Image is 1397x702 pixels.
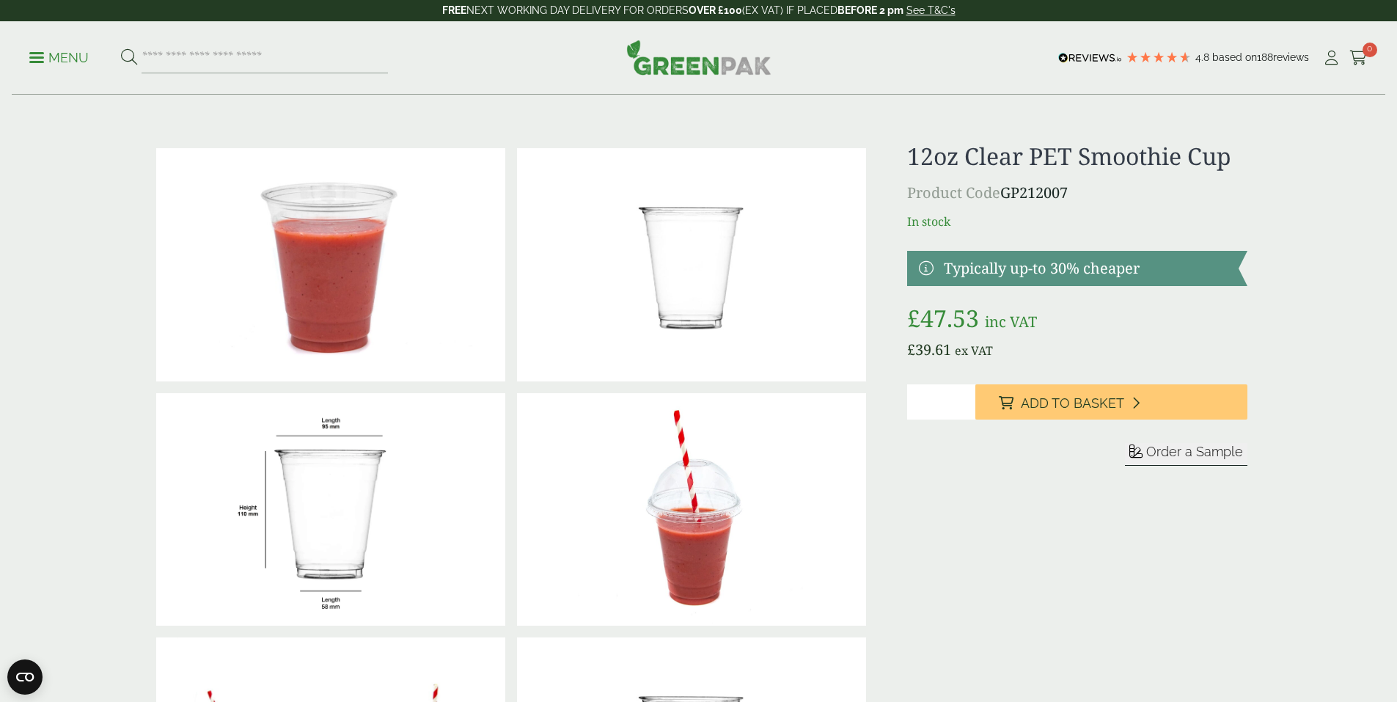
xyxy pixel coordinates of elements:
[1363,43,1377,57] span: 0
[689,4,742,16] strong: OVER £100
[975,384,1247,420] button: Add to Basket
[907,182,1247,204] p: GP212007
[7,659,43,695] button: Open CMP widget
[906,4,956,16] a: See T&C's
[907,302,920,334] span: £
[626,40,771,75] img: GreenPak Supplies
[907,142,1247,170] h1: 12oz Clear PET Smoothie Cup
[156,148,505,381] img: 12oz PET Smoothie Cup With Raspberry Smoothie No Lid
[1349,51,1368,65] i: Cart
[1273,51,1309,63] span: reviews
[29,49,89,67] p: Menu
[1349,47,1368,69] a: 0
[907,183,1000,202] span: Product Code
[1195,51,1212,63] span: 4.8
[1058,53,1122,63] img: REVIEWS.io
[156,393,505,626] img: 12oz Smoothie
[1212,51,1257,63] span: Based on
[29,49,89,64] a: Menu
[907,302,979,334] bdi: 47.53
[1257,51,1273,63] span: 188
[907,213,1247,230] p: In stock
[1126,51,1192,64] div: 4.79 Stars
[1146,444,1243,459] span: Order a Sample
[442,4,466,16] strong: FREE
[837,4,903,16] strong: BEFORE 2 pm
[907,340,951,359] bdi: 39.61
[517,393,866,626] img: 12oz PET Smoothie Cup With Raspberry Smoothie With Domed Lid With Hole And Straw
[1125,443,1247,466] button: Order a Sample
[907,340,915,359] span: £
[1021,395,1124,412] span: Add to Basket
[1322,51,1341,65] i: My Account
[955,343,993,359] span: ex VAT
[985,312,1037,332] span: inc VAT
[517,148,866,381] img: 12oz Clear PET Smoothie Cup 0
